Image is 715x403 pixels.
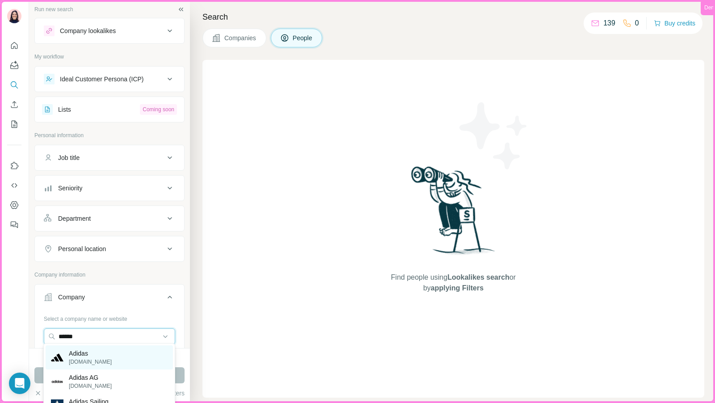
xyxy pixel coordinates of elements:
p: 0 [635,18,639,29]
button: Buy credits [654,17,695,29]
p: My workflow [34,53,185,61]
div: Seniority [58,184,82,193]
button: Use Surfe API [7,177,21,193]
div: Lists [58,105,71,114]
p: [DOMAIN_NAME] [69,358,112,366]
button: Seniority [35,177,184,199]
div: Company [58,293,85,302]
button: Company [35,286,184,311]
span: Companies [224,34,257,42]
div: Ideal Customer Persona (ICP) [60,75,144,84]
div: Company lookalikes [60,26,116,35]
button: Clear [34,389,60,398]
button: Company lookalikes [35,20,184,42]
button: Enrich CSV [7,97,21,113]
button: Department [35,208,184,229]
p: Personal information [34,131,185,139]
img: Surfe Illustration - Woman searching with binoculars [407,164,500,264]
button: Dashboard [7,197,21,213]
div: Coming soon [140,104,177,115]
button: Personal location [35,238,184,260]
div: Run new search [34,5,73,13]
img: Agents [10,61,19,70]
div: Select a company name or website [44,311,175,323]
div: Department [58,214,91,223]
p: [DOMAIN_NAME] [69,382,112,390]
p: Company information [34,271,185,279]
div: Job title [58,153,80,162]
button: Agents Inbox [7,57,21,73]
button: ListsComing soon [35,99,184,120]
button: Use Surfe on LinkedIn [7,158,21,174]
p: Adidas [69,349,112,358]
img: Adidas [51,351,63,364]
button: Search [7,77,21,93]
button: Quick start [7,38,21,54]
span: Find people using or by [382,272,525,294]
img: Avatar [7,9,21,23]
div: Personal location [58,244,106,253]
h4: Search [202,11,704,23]
span: applying Filters [431,284,484,292]
p: Adidas AG [69,373,112,382]
button: Job title [35,147,184,168]
p: 139 [603,18,615,29]
div: Open Intercom Messenger [9,373,30,394]
button: My lists [7,116,21,132]
img: Adidas AG [51,375,63,388]
span: People [293,34,313,42]
button: Ideal Customer Persona (ICP) [35,68,184,90]
button: Feedback [7,217,21,233]
span: Lookalikes search [447,273,509,281]
img: Surfe Illustration - Stars [454,96,534,176]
